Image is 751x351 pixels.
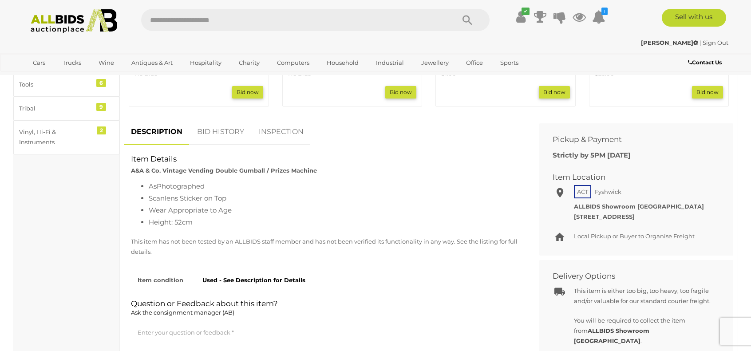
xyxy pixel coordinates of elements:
[574,233,695,240] span: Local Pickup or Buyer to Organise Freight
[233,55,265,70] a: Charity
[385,86,416,99] a: Bid now
[97,126,106,134] div: 2
[157,182,205,190] span: Photographed
[592,9,605,25] a: 1
[149,216,519,228] li: Height: 52cm
[553,173,707,181] h2: Item Location
[574,286,713,307] p: This item is either too big, too heavy, too fragile and/or valuable for our standard courier frei...
[149,204,519,216] li: Wear Appropriate to Age
[703,39,728,46] a: Sign Out
[641,39,700,46] a: [PERSON_NAME]
[522,8,530,15] i: ✔
[553,151,631,159] b: Strictly by 5PM [DATE]
[601,8,608,15] i: 1
[688,58,724,67] a: Contact Us
[19,127,92,148] div: Vinyl, Hi-Fi & Instruments
[553,135,707,144] h2: Pickup & Payment
[27,55,51,70] a: Cars
[131,167,317,174] strong: A&A & Co. Vintage Vending Double Gumball / Prizes Machine
[96,103,106,111] div: 9
[514,9,527,25] a: ✔
[271,55,315,70] a: Computers
[93,55,120,70] a: Wine
[126,55,178,70] a: Antiques & Art
[96,79,106,87] div: 6
[460,55,489,70] a: Office
[574,327,649,344] b: ALLBIDS Showroom [GEOGRAPHIC_DATA]
[27,70,102,85] a: [GEOGRAPHIC_DATA]
[26,9,122,33] img: Allbids.com.au
[138,276,183,284] strong: Item condition
[57,55,87,70] a: Trucks
[131,309,234,316] span: Ask the consignment manager (AB)
[539,86,570,99] a: Bid now
[131,300,519,318] h2: Question or Feedback about this item?
[232,86,263,99] a: Bid now
[131,237,519,257] p: This item has not been tested by an ALLBIDS staff member and has not been verified its functional...
[641,39,698,46] strong: [PERSON_NAME]
[19,79,92,90] div: Tools
[13,97,119,120] a: Tribal 9
[252,119,310,145] a: INSPECTION
[692,86,723,99] a: Bid now
[574,316,713,347] p: You will be required to collect the item from .
[124,119,189,145] a: DESCRIPTION
[131,155,519,163] h2: Item Details
[700,39,701,46] span: |
[445,9,490,31] button: Search
[19,103,92,114] div: Tribal
[574,203,704,210] strong: ALLBIDS Showroom [GEOGRAPHIC_DATA]
[149,194,226,202] span: Scanlens Sticker on Top
[494,55,524,70] a: Sports
[662,9,726,27] a: Sell with us
[321,55,364,70] a: Household
[415,55,455,70] a: Jewellery
[13,73,119,96] a: Tools 6
[574,213,635,220] strong: [STREET_ADDRESS]
[370,55,410,70] a: Industrial
[574,185,591,198] span: ACT
[149,180,519,192] li: As
[202,276,305,284] strong: Used - See Description for Details
[13,120,119,154] a: Vinyl, Hi-Fi & Instruments 2
[688,59,722,66] b: Contact Us
[593,186,624,197] span: Fyshwick
[184,55,227,70] a: Hospitality
[190,119,251,145] a: BID HISTORY
[553,272,707,280] h2: Delivery Options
